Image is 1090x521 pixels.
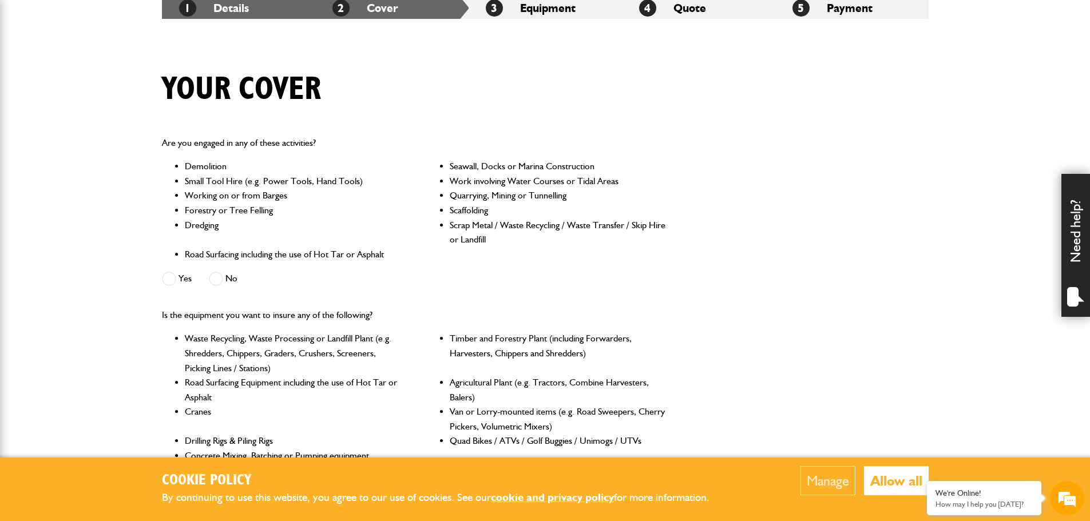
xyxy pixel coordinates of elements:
[450,218,667,247] li: Scrap Metal / Waste Recycling / Waste Transfer / Skip Hire or Landfill
[800,466,855,495] button: Manage
[179,1,249,15] a: 1Details
[450,188,667,203] li: Quarrying, Mining or Tunnelling
[162,272,192,286] label: Yes
[1061,174,1090,317] div: Need help?
[185,188,402,203] li: Working on or from Barges
[185,331,402,375] li: Waste Recycling, Waste Processing or Landfill Plant (e.g. Shredders, Chippers, Graders, Crushers,...
[491,491,614,504] a: cookie and privacy policy
[162,489,728,507] p: By continuing to use this website, you agree to our use of cookies. See our for more information.
[185,159,402,174] li: Demolition
[185,174,402,189] li: Small Tool Hire (e.g. Power Tools, Hand Tools)
[185,404,402,433] li: Cranes
[185,448,402,463] li: Concrete Mixing, Batching or Pumping equipment
[162,136,667,150] p: Are you engaged in any of these activities?
[162,472,728,490] h2: Cookie Policy
[185,218,402,247] li: Dredging
[450,375,667,404] li: Agricultural Plant (e.g. Tractors, Combine Harvesters, Balers)
[185,247,402,262] li: Road Surfacing including the use of Hot Tar or Asphalt
[162,308,667,323] p: Is the equipment you want to insure any of the following?
[162,70,321,109] h1: Your cover
[185,375,402,404] li: Road Surfacing Equipment including the use of Hot Tar or Asphalt
[450,203,667,218] li: Scaffolding
[936,488,1033,498] div: We're Online!
[936,500,1033,508] p: How may I help you today?
[864,466,929,495] button: Allow all
[209,272,237,286] label: No
[450,159,667,174] li: Seawall, Docks or Marina Construction
[185,433,402,448] li: Drilling Rigs & Piling Rigs
[450,404,667,433] li: Van or Lorry-mounted items (e.g. Road Sweepers, Cherry Pickers, Volumetric Mixers)
[450,174,667,189] li: Work involving Water Courses or Tidal Areas
[450,433,667,448] li: Quad Bikes / ATVs / Golf Buggies / Unimogs / UTVs
[450,331,667,375] li: Timber and Forestry Plant (including Forwarders, Harvesters, Chippers and Shredders)
[185,203,402,218] li: Forestry or Tree Felling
